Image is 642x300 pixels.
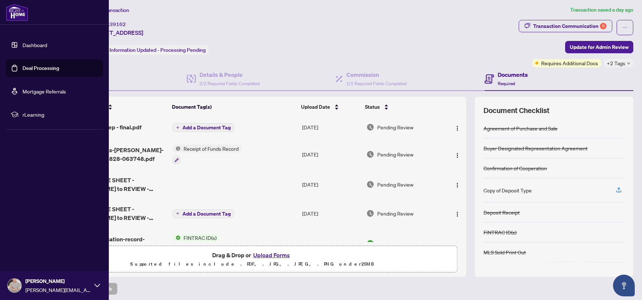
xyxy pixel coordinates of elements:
[299,170,363,199] td: [DATE]
[498,81,515,86] span: Required
[90,45,209,55] div: Status:
[173,123,234,132] button: Add a Document Tag
[169,97,298,117] th: Document Tag(s)
[483,105,550,116] span: Document Checklist
[366,123,374,131] img: Document Status
[377,123,413,131] span: Pending Review
[6,4,28,21] img: logo
[565,41,633,53] button: Update for Admin Review
[69,235,167,252] span: fintrac-identification-record-[PERSON_NAME]-farrows-20250813-074941.pdf
[519,20,612,32] button: Transaction Communication6
[498,70,528,79] h4: Documents
[622,25,627,30] span: ellipsis
[377,239,425,247] span: Document Approved
[182,211,231,216] span: Add a Document Tag
[483,164,547,172] div: Confirmation of Cooperation
[69,146,167,163] span: receipt-of-funds-[PERSON_NAME]-farrows-20250828-063748.pdf
[176,212,180,215] span: plus
[570,6,633,14] article: Transaction saved a day ago
[454,211,460,217] img: Logo
[173,234,181,242] img: Status Icon
[176,126,180,129] span: plus
[110,47,206,53] span: Information Updated - Processing Pending
[452,149,463,160] button: Logo
[199,70,260,79] h4: Details & People
[366,180,374,188] img: Document Status
[366,209,374,217] img: Document Status
[299,199,363,228] td: [DATE]
[483,248,526,256] div: MLS Sold Print Out
[377,209,413,217] span: Pending Review
[22,65,59,71] a: Deal Processing
[377,180,413,188] span: Pending Review
[366,239,374,247] img: Document Status
[181,234,219,242] span: FINTRAC ID(s)
[182,125,231,130] span: Add a Document Tag
[69,205,167,222] span: Revised TRADE SHEET - [PERSON_NAME] to REVIEW - [STREET_ADDRESS]pdf
[25,286,91,294] span: [PERSON_NAME][EMAIL_ADDRESS][DOMAIN_NAME]
[454,241,460,247] img: Logo
[22,88,66,95] a: Mortgage Referrals
[454,125,460,131] img: Logo
[627,62,630,65] span: down
[110,21,126,28] span: 39162
[199,81,260,86] span: 2/2 Required Fields Completed
[299,116,363,139] td: [DATE]
[377,150,413,158] span: Pending Review
[66,97,169,117] th: (20) File Name
[452,121,463,133] button: Logo
[366,150,374,158] img: Document Status
[613,275,635,296] button: Open asap
[251,250,292,260] button: Upload Forms
[299,228,363,259] td: [DATE]
[22,42,47,48] a: Dashboard
[483,144,588,152] div: Buyer Designated Representation Agreement
[483,228,517,236] div: FINTRAC ID(s)
[483,208,520,216] div: Deposit Receipt
[541,59,598,67] span: Requires Additional Docs
[346,70,407,79] h4: Commission
[301,103,330,111] span: Upload Date
[452,208,463,219] button: Logo
[69,176,167,193] span: Revised TRADE SHEET - [PERSON_NAME] to REVIEW - [STREET_ADDRESS]pdf
[607,59,625,67] span: +2 Tags
[173,209,234,218] button: Add a Document Tag
[22,111,98,118] span: rLearning
[454,153,460,158] img: Logo
[47,246,457,273] span: Drag & Drop orUpload FormsSupported files include .PDF, .JPG, .JPEG, .PNG under25MB
[365,103,380,111] span: Status
[452,238,463,249] button: Logo
[212,250,292,260] span: Drag & Drop or
[452,179,463,190] button: Logo
[299,139,363,170] td: [DATE]
[25,277,91,285] span: [PERSON_NAME]
[483,124,557,132] div: Agreement of Purchase and Sale
[346,81,407,86] span: 1/1 Required Fields Completed
[8,279,21,292] img: Profile Icon
[51,260,453,268] p: Supported files include .PDF, .JPG, .JPEG, .PNG under 25 MB
[90,7,129,13] span: View Transaction
[362,97,442,117] th: Status
[181,145,242,153] span: Receipt of Funds Record
[483,186,532,194] div: Copy of Deposit Type
[454,182,460,188] img: Logo
[600,23,606,29] div: 6
[298,97,362,117] th: Upload Date
[533,20,606,32] div: Transaction Communication
[173,145,181,153] img: Status Icon
[173,145,242,164] button: Status IconReceipt of Funds Record
[570,41,629,53] span: Update for Admin Review
[90,28,143,37] span: [STREET_ADDRESS]
[173,209,234,218] button: Add a Document Tag
[173,234,219,253] button: Status IconFINTRAC ID(s)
